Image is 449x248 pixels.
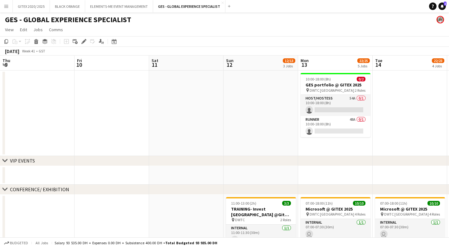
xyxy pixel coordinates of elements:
[444,2,447,6] span: 1
[235,217,245,222] span: DWTC
[85,0,153,12] button: ELEMENTS-ME EVENT MANAGEMENT
[358,64,369,68] div: 5 Jobs
[5,15,131,24] h1: GES - GLOBAL EXPERIENCE SPECIALIST
[374,61,382,68] span: 14
[310,88,354,93] span: DWTC [GEOGRAPHIC_DATA]
[49,27,63,32] span: Comms
[301,116,370,137] app-card-role: Runner48A0/110:00-18:00 (8h)
[231,201,256,206] span: 11:00-13:00 (2h)
[437,16,444,23] app-user-avatar: Maristela Scott
[5,27,14,32] span: View
[432,64,444,68] div: 4 Jobs
[357,77,365,81] span: 0/2
[282,201,291,206] span: 3/3
[300,61,309,68] span: 13
[77,58,82,63] span: Fri
[33,27,43,32] span: Jobs
[306,77,331,81] span: 10:00-18:00 (8h)
[55,241,217,245] div: Salary 93 535.00 DH + Expenses 0.00 DH + Subsistence 400.00 DH =
[384,212,429,216] span: DWTC [GEOGRAPHIC_DATA]
[153,0,225,12] button: GES - GLOBAL EXPERIENCE SPECIALIST
[10,158,35,164] div: VIP EVENTS
[13,0,50,12] button: GITEX 2020/ 2025
[226,225,296,246] app-card-role: Internal1/111:00-11:30 (30m)
[34,241,49,245] span: All jobs
[17,26,30,34] a: Edit
[31,26,45,34] a: Jobs
[226,206,296,217] h3: TRAINING- Invest [GEOGRAPHIC_DATA] @Gitex 2025
[301,95,370,116] app-card-role: Host/Hostess54A0/110:00-18:00 (8h)
[310,212,354,216] span: DWTC [GEOGRAPHIC_DATA]
[432,58,444,63] span: 22/23
[226,58,234,63] span: Sun
[353,201,365,206] span: 10/10
[2,58,10,63] span: Thu
[76,61,82,68] span: 10
[20,27,27,32] span: Edit
[301,206,370,212] h3: Microsoft @ GITEX 2025
[2,26,16,34] a: View
[21,49,36,53] span: Week 41
[46,26,65,34] a: Comms
[5,48,19,54] div: [DATE]
[375,206,445,212] h3: Microsoft @ GITEX 2025
[375,219,445,240] app-card-role: Internal1/107:00-07:30 (30m)
[301,219,370,240] app-card-role: Internal1/107:00-07:30 (30m)
[50,0,85,12] button: BLACK ORANGE
[357,58,370,63] span: 22/25
[380,201,407,206] span: 07:00-18:00 (11h)
[355,212,365,216] span: 4 Roles
[301,82,370,88] h3: GES portfolio @ GITEX 2025
[355,88,365,93] span: 2 Roles
[165,241,217,245] span: Total Budgeted 93 935.00 DH
[152,58,158,63] span: Sat
[39,49,45,53] div: GST
[429,212,440,216] span: 4 Roles
[10,241,28,245] span: Budgeted
[427,201,440,206] span: 10/10
[2,61,10,68] span: 9
[283,58,295,63] span: 12/13
[306,201,333,206] span: 07:00-18:00 (11h)
[10,186,69,192] div: CONFERENCE/ EXHIBITION
[3,240,29,246] button: Budgeted
[225,61,234,68] span: 12
[438,2,446,10] a: 1
[301,73,370,137] app-job-card: 10:00-18:00 (8h)0/2GES portfolio @ GITEX 2025 DWTC [GEOGRAPHIC_DATA]2 RolesHost/Hostess54A0/110:0...
[283,64,295,68] div: 3 Jobs
[301,58,309,63] span: Mon
[280,217,291,222] span: 2 Roles
[151,61,158,68] span: 11
[375,58,382,63] span: Tue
